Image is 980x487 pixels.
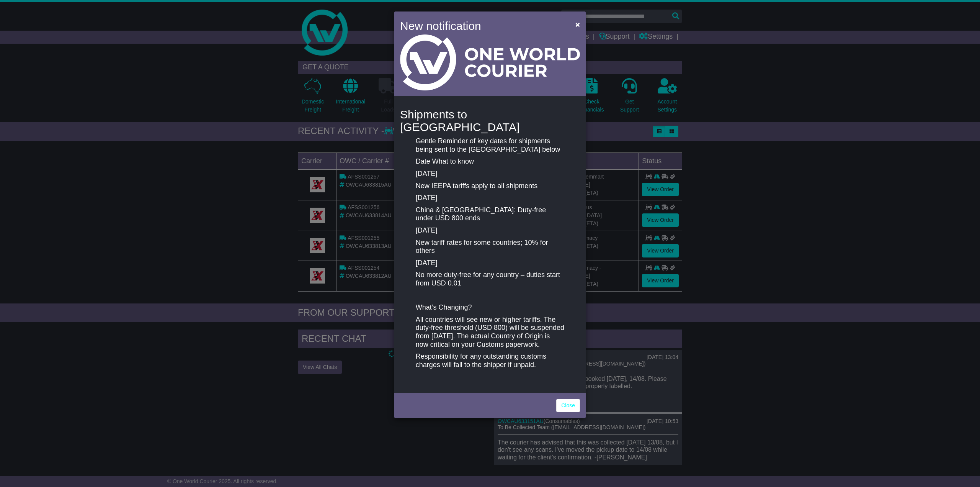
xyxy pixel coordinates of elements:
[400,17,564,34] h4: New notification
[416,353,564,369] p: Responsibility for any outstanding customs charges will fall to the shipper if unpaid.
[416,226,564,235] p: [DATE]
[416,157,564,166] p: Date What to know
[416,259,564,267] p: [DATE]
[556,399,580,412] a: Close
[400,34,580,90] img: Light
[416,206,564,223] p: China & [GEOGRAPHIC_DATA]: Duty-free under USD 800 ends
[575,20,580,29] span: ×
[416,170,564,178] p: [DATE]
[416,239,564,255] p: New tariff rates for some countries; 10% for others
[416,303,564,312] p: What’s Changing?
[572,16,584,32] button: Close
[416,316,564,349] p: All countries will see new or higher tariffs. The duty-free threshold (USD 800) will be suspended...
[400,108,580,133] h4: Shipments to [GEOGRAPHIC_DATA]
[416,194,564,202] p: [DATE]
[416,137,564,154] p: Gentle Reminder of key dates for shipments being sent to the [GEOGRAPHIC_DATA] below
[416,271,564,287] p: No more duty-free for any country – duties start from USD 0.01
[416,182,564,190] p: New IEEPA tariffs apply to all shipments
